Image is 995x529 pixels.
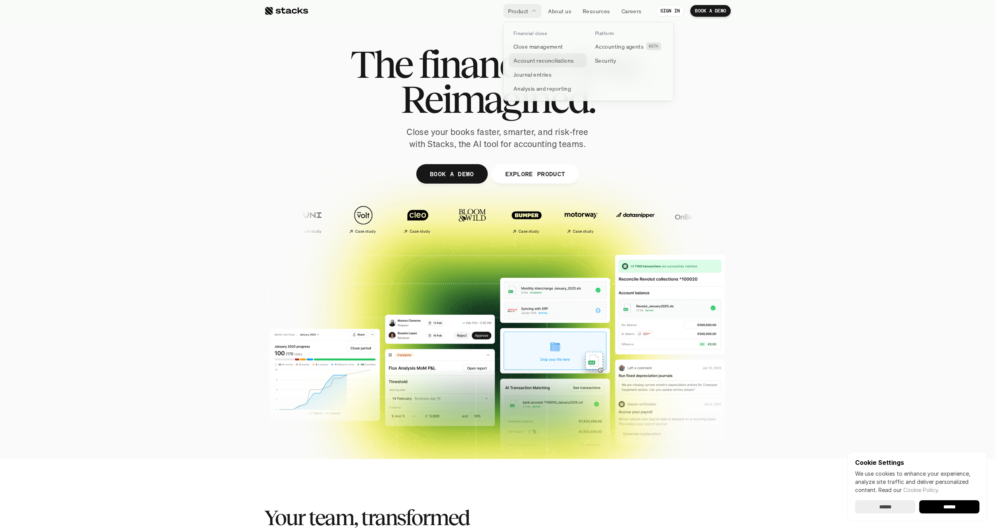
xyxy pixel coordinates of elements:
[401,82,595,117] span: Reimagined.
[621,7,642,15] p: Careers
[548,7,571,15] p: About us
[386,201,437,237] a: Case study
[416,164,488,184] a: BOOK A DEMO
[400,126,595,150] p: Close your books faster, smarter, and risk-free with Stacks, the AI tool for accounting teams.
[491,164,579,184] a: EXPLORE PRODUCT
[295,229,315,234] h2: Case study
[690,5,731,17] a: BOOK A DEMO
[583,7,610,15] p: Resources
[649,44,659,49] h2: BETA
[617,4,646,18] a: Careers
[550,201,600,237] a: Case study
[513,70,552,79] p: Journal entries
[695,8,726,14] p: BOOK A DEMO
[595,56,616,65] p: Security
[660,8,680,14] p: SIGN IN
[578,4,615,18] a: Resources
[509,67,587,81] a: Journal entries
[278,201,328,237] a: Case study
[509,39,587,53] a: Close management
[513,56,574,65] p: Account reconciliations
[513,31,547,36] p: Financial close
[595,42,644,51] p: Accounting agents
[590,53,668,67] a: Security
[513,84,571,93] p: Analysis and reporting
[590,39,668,53] a: Accounting agentsBETA
[508,7,529,15] p: Product
[430,168,474,179] p: BOOK A DEMO
[656,5,685,17] a: SIGN IN
[855,469,979,494] p: We use cookies to enhance your experience, analyze site traffic and deliver personalized content.
[349,229,370,234] h2: Case study
[509,53,587,67] a: Account reconciliations
[512,229,533,234] h2: Case study
[403,229,424,234] h2: Case study
[878,487,939,493] span: Read our .
[350,47,412,82] span: The
[855,459,979,466] p: Cookie Settings
[332,201,382,237] a: Case study
[419,47,553,82] span: financial
[505,168,565,179] p: EXPLORE PRODUCT
[92,180,126,186] a: Privacy Policy
[495,201,546,237] a: Case study
[513,42,563,51] p: Close management
[509,81,587,95] a: Analysis and reporting
[903,487,938,493] a: Cookie Policy
[543,4,576,18] a: About us
[595,31,614,36] p: Platform
[567,229,587,234] h2: Case study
